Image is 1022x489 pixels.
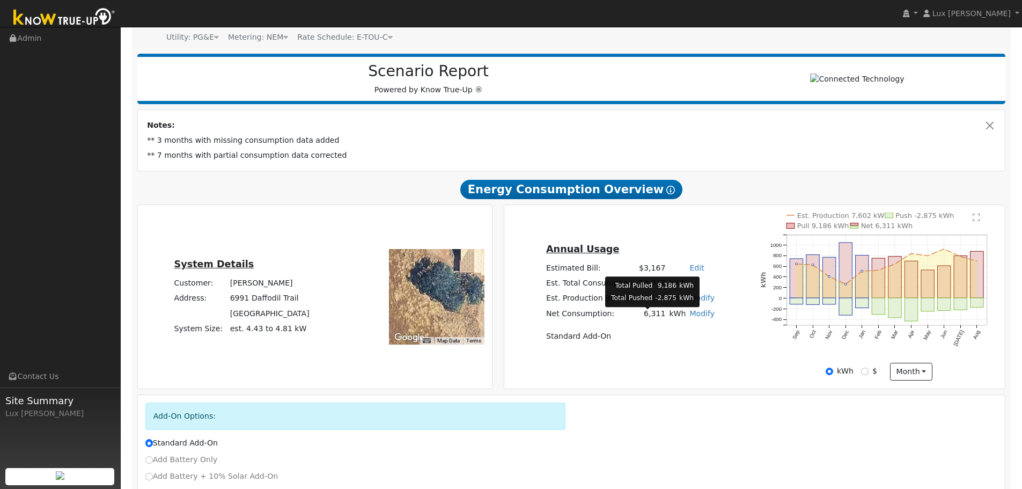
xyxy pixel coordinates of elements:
rect: onclick="" [839,298,852,315]
text: 0 [779,295,782,301]
input: $ [861,368,869,375]
label: Add Battery + 10% Solar Add-On [145,471,278,482]
span: Alias: H2ETOUCN [297,33,392,41]
td: kWh [679,293,694,304]
rect: onclick="" [938,266,951,298]
td: Total Pushed [611,293,653,304]
label: Add Battery Only [145,454,218,465]
td: 9,186 [655,280,677,291]
rect: onclick="" [921,270,934,298]
input: kWh [826,368,833,375]
circle: onclick="" [894,263,896,265]
text: 600 [773,263,782,269]
div: Add-On Options: [145,403,566,430]
td: ** 3 months with missing consumption data added [145,133,998,148]
rect: onclick="" [905,261,918,298]
text: Oct [808,329,818,339]
td: 6,311 [637,306,667,322]
button: Map Data [437,337,460,345]
u: System Details [174,259,254,269]
strong: Notes: [147,121,175,129]
rect: onclick="" [839,242,852,297]
text: -200 [771,305,782,311]
rect: onclick="" [954,256,967,298]
text: [DATE] [953,329,965,347]
a: Modify [689,294,715,302]
input: Add Battery + 10% Solar Add-On [145,473,153,480]
div: Utility: PG&E [166,32,219,43]
td: [PERSON_NAME] [228,276,311,291]
input: Add Battery Only [145,456,153,464]
text: Nov [824,329,833,340]
text: -400 [771,316,782,322]
u: Annual Usage [546,244,619,254]
a: Edit [689,264,704,272]
img: Google [392,331,427,345]
td: ** 7 months with partial consumption data corrected [145,148,998,163]
h2: Scenario Report [148,62,709,81]
div: Metering: NEM [228,32,288,43]
td: Estimated Bill: [544,260,637,275]
circle: onclick="" [927,254,929,257]
text: Apr [907,329,916,339]
input: Standard Add-On [145,439,153,447]
text: kWh [760,272,767,287]
text: Jun [939,329,949,339]
circle: onclick="" [812,264,814,266]
rect: onclick="" [872,298,885,315]
text: Mar [890,329,899,340]
text: Dec [841,329,850,340]
text: 200 [773,284,782,290]
td: $3,167 [637,260,667,275]
div: Lux [PERSON_NAME] [5,408,115,419]
rect: onclick="" [823,298,836,304]
rect: onclick="" [806,298,819,304]
img: retrieve [56,471,64,480]
rect: onclick="" [872,258,885,298]
text: Aug [972,329,981,340]
td: Est. Production Before: [544,290,637,306]
text: 400 [773,274,782,280]
circle: onclick="" [828,275,830,278]
circle: onclick="" [878,269,880,271]
text: 800 [773,252,782,258]
td: System Size: [172,321,228,336]
text: Push -2,875 kWh [896,211,954,219]
span: Site Summary [5,393,115,408]
rect: onclick="" [856,255,869,298]
rect: onclick="" [970,298,983,307]
text: Sep [791,329,801,340]
rect: onclick="" [954,298,967,310]
button: month [890,363,932,381]
span: Lux [PERSON_NAME] [932,9,1011,18]
td: Address: [172,291,228,306]
text: Feb [873,329,883,339]
td: kWh [667,306,688,322]
circle: onclick="" [976,260,978,262]
img: Know True-Up [8,6,121,30]
rect: onclick="" [823,257,836,298]
circle: onclick="" [910,252,913,254]
span: Energy Consumption Overview [460,180,682,199]
rect: onclick="" [970,251,983,298]
label: kWh [837,366,854,377]
button: Close [984,120,996,131]
div: Powered by Know True-Up ® [143,62,715,96]
text:  [973,213,980,221]
td: kWh [679,280,694,291]
rect: onclick="" [806,254,819,298]
text: Pull 9,186 kWh [797,222,849,230]
td: -2,875 [655,293,677,304]
td: Net Consumption: [544,306,637,322]
circle: onclick="" [861,270,863,272]
span: est. 4.43 to 4.81 kW [230,324,307,333]
rect: onclick="" [790,298,803,304]
rect: onclick="" [921,298,934,311]
td: Customer: [172,276,228,291]
a: Modify [689,309,715,318]
i: Show Help [666,186,675,194]
td: 6991 Daffodil Trail [228,291,311,306]
text: 1000 [770,242,782,247]
circle: onclick="" [943,247,945,250]
circle: onclick="" [960,256,962,258]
